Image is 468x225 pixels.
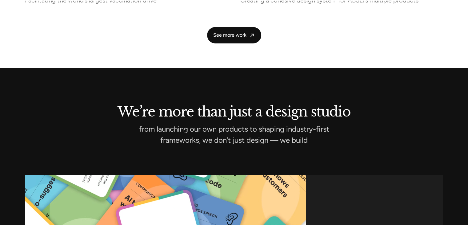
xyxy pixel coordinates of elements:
[207,27,261,43] a: See more work
[213,32,246,39] span: See more work
[25,105,443,117] h2: We’re more than just a design studio
[119,126,350,143] p: from launching our own products to shaping industry-first frameworks, we don’t just design — we b...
